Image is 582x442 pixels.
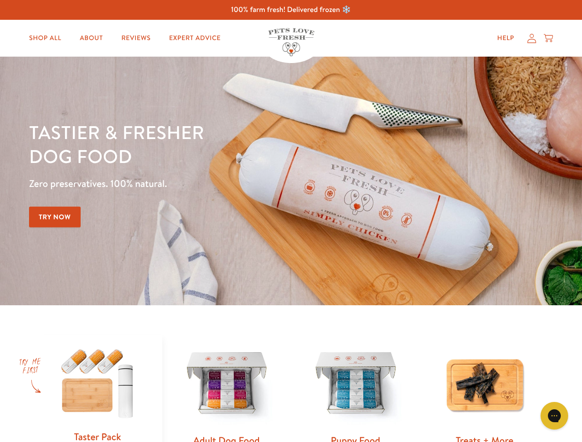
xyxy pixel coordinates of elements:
[114,29,158,47] a: Reviews
[490,29,522,47] a: Help
[29,175,378,192] p: Zero preservatives. 100% natural.
[22,29,69,47] a: Shop All
[536,399,573,433] iframe: Gorgias live chat messenger
[29,120,378,168] h1: Tastier & fresher dog food
[162,29,228,47] a: Expert Advice
[29,207,81,227] a: Try Now
[72,29,110,47] a: About
[268,28,314,56] img: Pets Love Fresh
